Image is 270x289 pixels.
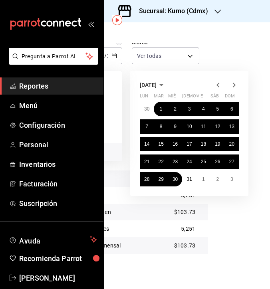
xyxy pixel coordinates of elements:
button: 27 de julio de 2025 [225,154,239,169]
abbr: 9 de julio de 2025 [174,124,177,129]
button: 3 de julio de 2025 [182,102,196,116]
abbr: 5 de julio de 2025 [216,106,219,112]
span: Ayuda [19,235,87,244]
button: 14 de julio de 2025 [140,137,154,151]
button: 16 de julio de 2025 [168,137,182,151]
button: 2 de julio de 2025 [168,102,182,116]
button: 8 de julio de 2025 [154,119,168,134]
button: 1 de agosto de 2025 [197,172,210,186]
span: Facturación [19,178,97,189]
abbr: 12 de julio de 2025 [215,124,220,129]
abbr: 16 de julio de 2025 [173,141,178,147]
abbr: jueves [182,93,229,102]
abbr: 15 de julio de 2025 [158,141,163,147]
abbr: 18 de julio de 2025 [201,141,206,147]
button: Pregunta a Parrot AI [9,48,98,65]
button: 24 de julio de 2025 [182,154,196,169]
button: 30 de junio de 2025 [140,102,154,116]
span: / [104,53,107,59]
abbr: viernes [197,93,203,102]
abbr: 2 de agosto de 2025 [216,176,219,182]
abbr: 3 de julio de 2025 [188,106,191,112]
span: Configuración [19,120,97,131]
abbr: 22 de julio de 2025 [158,159,163,164]
span: Personal [19,139,97,150]
span: [PERSON_NAME] [19,273,97,283]
span: Recomienda Parrot [19,253,97,264]
button: 17 de julio de 2025 [182,137,196,151]
button: 31 de julio de 2025 [182,172,196,186]
button: 3 de agosto de 2025 [225,172,239,186]
button: 11 de julio de 2025 [197,119,210,134]
abbr: 14 de julio de 2025 [144,141,149,147]
abbr: 4 de julio de 2025 [202,106,205,112]
button: 1 de julio de 2025 [154,102,168,116]
button: 10 de julio de 2025 [182,119,196,134]
abbr: martes [154,93,163,102]
button: 23 de julio de 2025 [168,154,182,169]
p: $103.73 [174,208,195,216]
button: 20 de julio de 2025 [225,137,239,151]
abbr: 1 de julio de 2025 [160,106,163,112]
abbr: 23 de julio de 2025 [173,159,178,164]
button: 26 de julio de 2025 [210,154,224,169]
abbr: miércoles [168,93,176,102]
button: 25 de julio de 2025 [197,154,210,169]
abbr: 19 de julio de 2025 [215,141,220,147]
button: 5 de julio de 2025 [210,102,224,116]
abbr: 30 de julio de 2025 [173,176,178,182]
p: 5,251 [181,225,195,233]
span: Pregunta a Parrot AI [22,52,86,61]
abbr: domingo [225,93,235,102]
button: 6 de julio de 2025 [225,102,239,116]
button: 19 de julio de 2025 [210,137,224,151]
a: Pregunta a Parrot AI [6,58,98,66]
abbr: 6 de julio de 2025 [230,106,233,112]
abbr: 2 de julio de 2025 [174,106,177,112]
abbr: 30 de junio de 2025 [144,106,149,112]
p: $103.73 [174,241,195,250]
button: 28 de julio de 2025 [140,172,154,186]
abbr: lunes [140,93,148,102]
abbr: 20 de julio de 2025 [229,141,234,147]
button: 15 de julio de 2025 [154,137,168,151]
button: 9 de julio de 2025 [168,119,182,134]
span: Suscripción [19,198,97,209]
abbr: 7 de julio de 2025 [145,124,148,129]
button: 2 de agosto de 2025 [210,172,224,186]
abbr: 27 de julio de 2025 [229,159,234,164]
abbr: sábado [210,93,219,102]
abbr: 1 de agosto de 2025 [202,176,205,182]
abbr: 3 de agosto de 2025 [230,176,233,182]
h3: Sucursal: Kumo (Cdmx) [133,6,208,16]
button: 4 de julio de 2025 [197,102,210,116]
input: ---- [107,53,120,59]
button: 29 de julio de 2025 [154,172,168,186]
p: Resumen [55,151,195,161]
abbr: 17 de julio de 2025 [187,141,192,147]
abbr: 25 de julio de 2025 [201,159,206,164]
button: 12 de julio de 2025 [210,119,224,134]
span: Menú [19,100,97,111]
abbr: 11 de julio de 2025 [201,124,206,129]
abbr: 26 de julio de 2025 [215,159,220,164]
span: Ver todas [137,52,161,60]
button: 13 de julio de 2025 [225,119,239,134]
abbr: 8 de julio de 2025 [160,124,163,129]
button: 21 de julio de 2025 [140,154,154,169]
abbr: 31 de julio de 2025 [187,176,192,182]
button: open_drawer_menu [88,21,94,27]
abbr: 24 de julio de 2025 [187,159,192,164]
img: Tooltip marker [112,15,122,25]
abbr: 21 de julio de 2025 [144,159,149,164]
abbr: 29 de julio de 2025 [158,176,163,182]
span: [DATE] [140,82,157,88]
button: [DATE] [140,80,166,90]
abbr: 13 de julio de 2025 [229,124,234,129]
button: 18 de julio de 2025 [197,137,210,151]
button: 22 de julio de 2025 [154,154,168,169]
abbr: 28 de julio de 2025 [144,176,149,182]
span: Reportes [19,81,97,91]
abbr: 10 de julio de 2025 [187,124,192,129]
